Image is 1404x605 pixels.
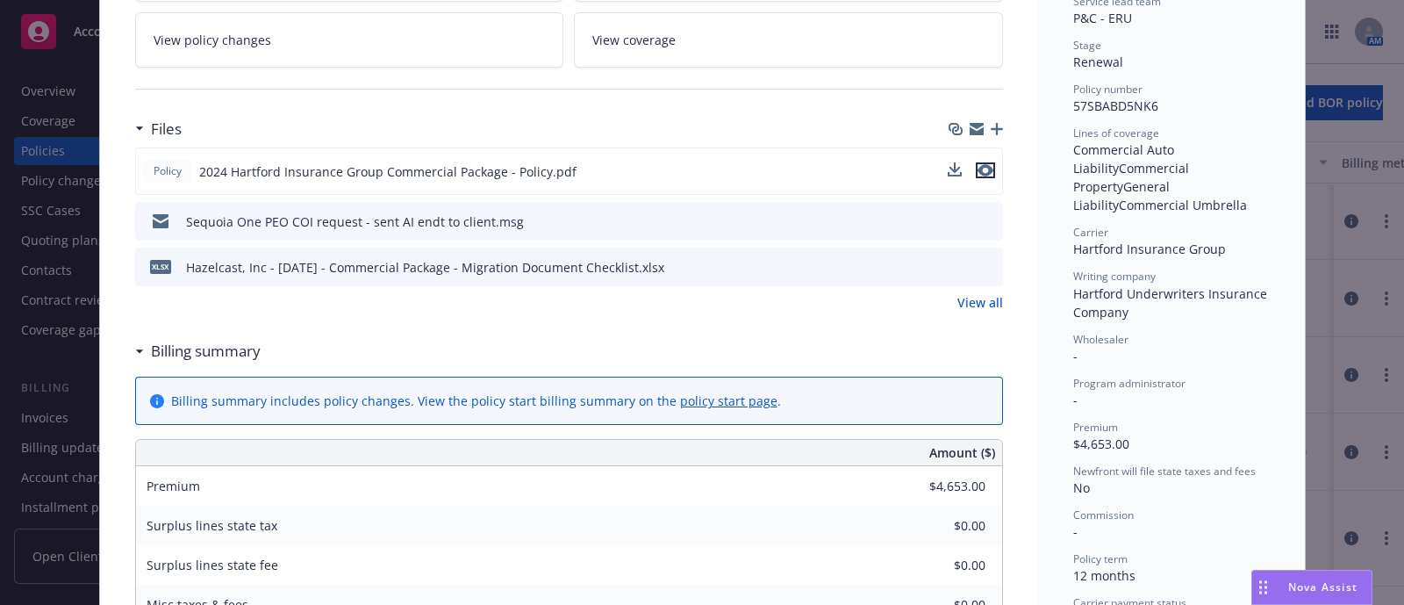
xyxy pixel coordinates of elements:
[147,478,200,494] span: Premium
[1073,332,1128,347] span: Wholesaler
[976,162,995,178] button: preview file
[1073,523,1078,540] span: -
[150,260,171,273] span: xlsx
[1073,436,1129,452] span: $4,653.00
[957,293,1003,312] a: View all
[1073,54,1123,70] span: Renewal
[151,118,182,140] h3: Files
[882,513,996,539] input: 0.00
[1073,241,1226,257] span: Hartford Insurance Group
[171,392,781,410] div: Billing summary includes policy changes. View the policy start billing summary on the .
[1073,82,1143,97] span: Policy number
[150,163,185,179] span: Policy
[948,162,962,176] button: download file
[151,340,261,363] h3: Billing summary
[574,12,1003,68] a: View coverage
[1251,570,1372,605] button: Nova Assist
[952,212,966,231] button: download file
[147,517,277,534] span: Surplus lines state tax
[1073,10,1132,26] span: P&C - ERU
[1073,551,1128,566] span: Policy term
[882,552,996,579] input: 0.00
[1073,225,1108,240] span: Carrier
[976,162,995,181] button: preview file
[1073,376,1186,391] span: Program administrator
[1119,197,1247,213] span: Commercial Umbrella
[1073,508,1134,522] span: Commission
[882,473,996,500] input: 0.00
[1073,38,1101,53] span: Stage
[929,443,995,462] span: Amount ($)
[1073,420,1118,435] span: Premium
[1073,141,1178,176] span: Commercial Auto Liability
[154,31,271,49] span: View policy changes
[948,162,962,181] button: download file
[147,557,278,573] span: Surplus lines state fee
[592,31,676,49] span: View coverage
[1288,580,1357,594] span: Nova Assist
[1073,269,1156,284] span: Writing company
[1073,160,1193,195] span: Commercial Property
[980,212,996,231] button: preview file
[135,118,182,140] div: Files
[980,258,996,277] button: preview file
[952,258,966,277] button: download file
[1073,178,1173,213] span: General Liability
[1073,567,1135,584] span: 12 months
[199,162,577,181] span: 2024 Hartford Insurance Group Commercial Package - Policy.pdf
[186,258,664,277] div: Hazelcast, Inc - [DATE] - Commercial Package - Migration Document Checklist.xlsx
[135,12,564,68] a: View policy changes
[1073,285,1271,321] span: Hartford Underwriters Insurance Company
[680,393,777,409] a: policy start page
[1073,348,1078,364] span: -
[1073,479,1090,496] span: No
[135,340,261,363] div: Billing summary
[1073,97,1158,114] span: 57SBABD5NK6
[1252,571,1274,604] div: Drag to move
[1073,392,1078,408] span: -
[1073,126,1159,140] span: Lines of coverage
[186,212,524,231] div: Sequoia One PEO COI request - sent AI endt to client.msg
[1073,464,1256,479] span: Newfront will file state taxes and fees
